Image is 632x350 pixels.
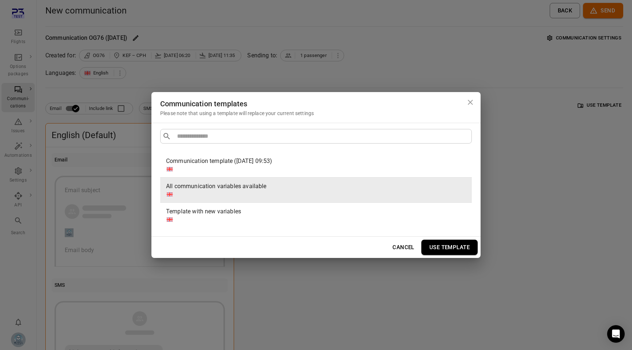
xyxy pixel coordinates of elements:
div: Please note that using a template will replace your current settings [160,110,472,117]
div: Communication templates [160,98,472,110]
div: Communication template ([DATE] 09:53) [160,152,472,177]
div: Open Intercom Messenger [607,325,625,343]
div: All communication variables available [160,178,472,202]
button: Use template [421,240,478,255]
div: Template with new variables [166,207,463,216]
div: Template with new variables [160,203,472,228]
button: Cancel [388,240,418,255]
div: Communication template ([DATE] 09:53) [166,157,463,166]
button: Close dialog [463,95,478,110]
div: All communication variables available [166,182,463,191]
